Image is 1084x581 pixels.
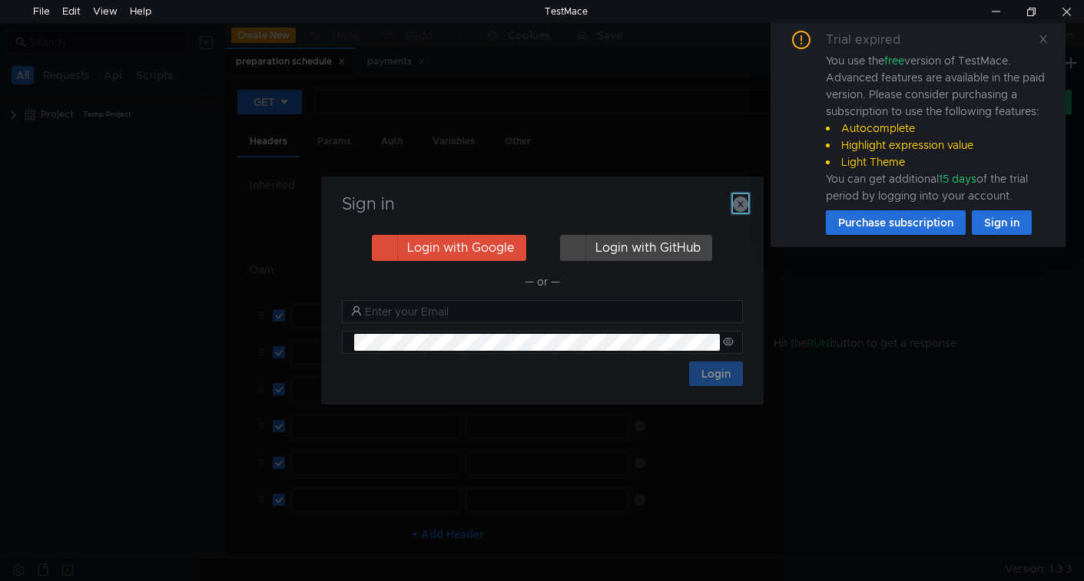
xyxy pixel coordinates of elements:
[826,31,919,49] div: Trial expired
[560,235,712,261] button: Login with GitHub
[372,235,526,261] button: Login with Google
[826,154,1047,170] li: Light Theme
[342,272,743,291] div: — or —
[826,52,1047,204] div: You use the version of TestMace. Advanced features are available in the paid version. Please cons...
[884,54,904,68] span: free
[972,210,1032,235] button: Sign in
[826,120,1047,137] li: Autocomplete
[340,195,745,213] h3: Sign in
[826,170,1047,204] div: You can get additional of the trial period by logging into your account.
[939,172,976,186] span: 15 days
[365,303,734,320] input: Enter your Email
[826,137,1047,154] li: Highlight expression value
[826,210,966,235] button: Purchase subscription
